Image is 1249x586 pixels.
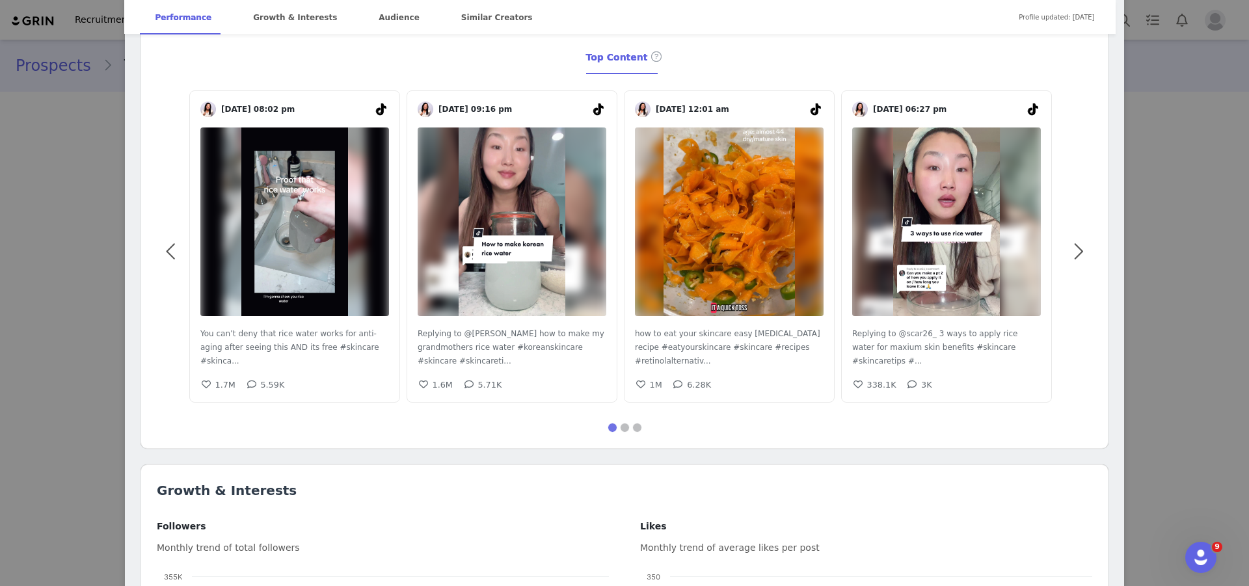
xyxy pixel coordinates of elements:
img: v2 [418,103,606,340]
body: Rich Text Area. Press ALT-0 for help. [10,10,534,25]
span: Profile updated: [DATE] [1019,3,1094,32]
img: v2 [635,101,651,117]
span: You can’t deny that rice water works for anti-aging after seeing this AND its free #skincare #ski... [200,329,379,366]
div: Likes [640,520,1092,533]
h5: 5.59K [260,379,284,391]
button: 3 [632,423,642,433]
iframe: Intercom live chat [1185,542,1216,573]
img: Replying to @Danijela how to make my grandmothers rice water #koreanskincare #skincare #skincaret... [459,127,565,316]
h5: 338.1K [867,379,896,391]
a: [DATE] 06:27 pmReplying to @scar26_ 3 ways to apply rice water for maxium skin benefits #skincare... [841,90,1052,403]
h5: 5.71K [477,379,502,391]
button: 1 [608,423,617,433]
div: Monthly trend of total followers [157,541,609,555]
h5: 1.6M [433,379,453,391]
img: Replying to @scar26_ 3 ways to apply rice water for maxium skin benefits #skincare #skincaretips ... [893,127,999,316]
a: [DATE] 12:01 amhow to eat your skincare easy retinol recipe #eatyourskincare #skincare #recipes #... [624,90,835,403]
button: 2 [620,423,630,433]
img: v2 [200,103,389,340]
span: [DATE] 06:27 pm [868,103,1025,115]
h2: Growth & Interests [157,481,1092,500]
img: v2 [418,101,433,117]
span: 9 [1212,542,1222,552]
img: v2 [852,101,868,117]
text: 350 [647,572,660,581]
h5: 1M [650,379,662,391]
span: Replying to @[PERSON_NAME] how to make my grandmothers rice water #koreanskincare #skincare #skin... [418,329,604,366]
text: 355K [164,572,183,581]
h5: 1.7M [215,379,235,391]
h5: 3K [921,379,932,391]
img: You can’t deny that rice water works for anti-aging after seeing this AND its free #skincare #ski... [241,127,347,316]
a: [DATE] 08:02 pmYou can’t deny that rice water works for anti-aging after seeing this AND its free... [189,90,400,403]
img: how to eat your skincare easy retinol recipe #eatyourskincare #skincare #recipes #retinolalternat... [664,127,795,316]
span: Replying to @scar26_ 3 ways to apply rice water for maxium skin benefits #skincare #skincaretips ... [852,329,1017,366]
span: how to eat your skincare easy [MEDICAL_DATA] recipe #eatyourskincare #skincare #recipes #retinola... [635,329,820,366]
span: [DATE] 12:01 am [651,103,808,115]
img: v2 [635,103,824,340]
div: Monthly trend of average likes per post [640,541,1092,555]
img: v2 [852,103,1041,340]
span: [DATE] 09:16 pm [433,103,591,115]
img: v2 [200,101,216,117]
a: [DATE] 09:16 pmReplying to @Danijela how to make my grandmothers rice water #koreanskincare #skin... [407,90,617,403]
h5: 6.28K [687,379,711,391]
div: Followers [157,520,609,533]
span: [DATE] 08:02 pm [216,103,373,115]
div: Top Content [586,41,664,75]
